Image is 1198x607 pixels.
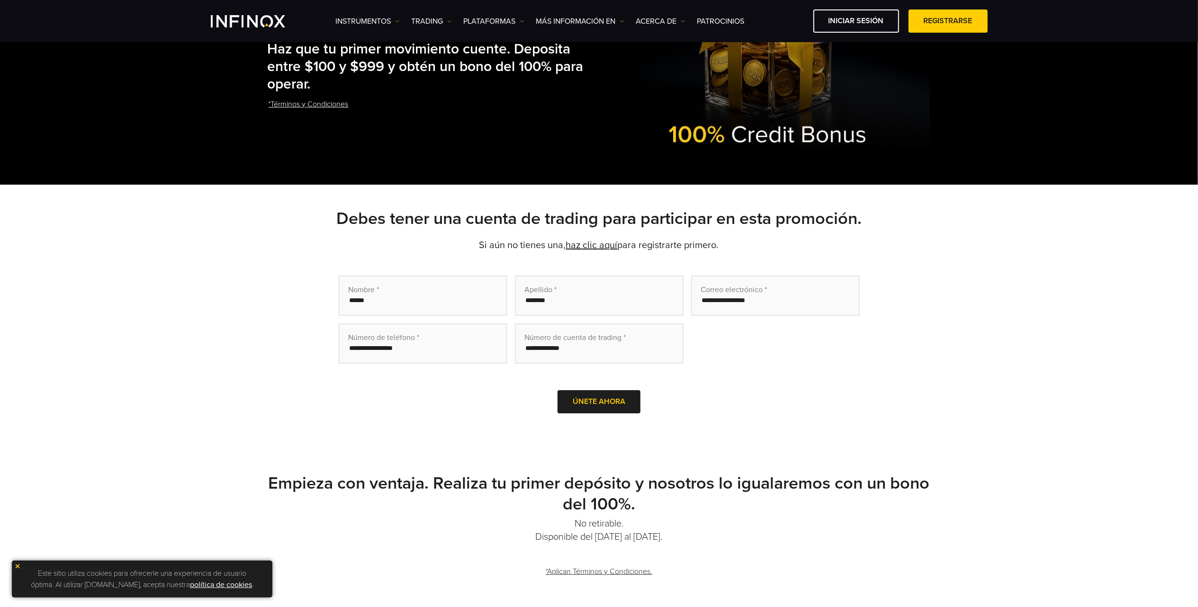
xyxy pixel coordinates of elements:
a: Más información en [536,16,624,27]
a: *Aplican Términos y Condiciones. [545,560,653,583]
strong: Empieza con ventaja. Realiza tu primer depósito y nosotros lo igualaremos con un bono del 100%. [269,473,930,514]
strong: Debes tener una cuenta de trading para participar en esta promoción. [336,208,862,229]
a: Iniciar sesión [813,9,899,33]
a: Instrumentos [336,16,400,27]
span: Únete ahora [573,397,625,406]
a: ACERCA DE [636,16,685,27]
a: TRADING [412,16,452,27]
a: INFINOX Logo [211,15,307,27]
button: Únete ahora [558,390,640,413]
a: *Términos y Condiciones [268,93,350,116]
a: Registrarse [909,9,988,33]
img: yellow close icon [14,563,21,570]
p: Este sitio utiliza cookies para ofrecerle una experiencia de usuario óptima. Al utilizar [DOMAIN_... [17,565,268,593]
h2: Haz que tu primer movimiento cuente. Deposita entre $100 y $999 y obtén un bono del 100% para ope... [268,41,605,93]
p: Si aún no tienes una, para registrarte primero. [268,239,931,252]
p: No retirable. Disponible del [DATE] al [DATE]. [268,517,931,544]
a: PLATAFORMAS [464,16,524,27]
a: política de cookies [190,580,252,589]
a: haz clic aquí [566,240,618,251]
a: Patrocinios [697,16,745,27]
